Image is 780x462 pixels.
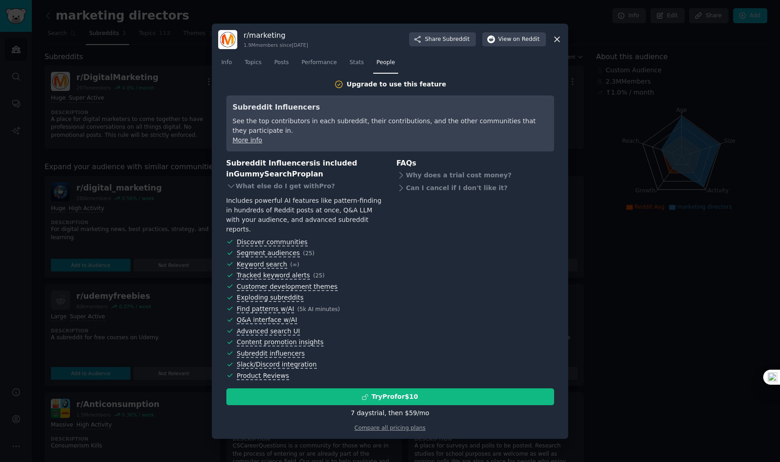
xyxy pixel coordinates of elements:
button: Viewon Reddit [482,32,546,47]
div: 1.9M members since [DATE] [244,42,308,48]
span: ( 25 ) [313,272,325,279]
span: People [376,59,395,67]
a: People [373,55,398,74]
div: See the top contributors in each subreddit, their contributions, and the other communities that t... [233,116,548,136]
a: Stats [346,55,367,74]
span: Segment audiences [237,249,300,257]
span: on Reddit [513,35,540,44]
span: Share [425,35,470,44]
span: Content promotion insights [237,338,324,346]
span: Posts [274,59,289,67]
span: Q&A interface w/AI [237,316,297,324]
span: Info [221,59,232,67]
a: More info [233,136,262,144]
span: Subreddit [443,35,470,44]
span: Customer development themes [237,283,338,291]
div: Upgrade to use this feature [347,80,446,89]
span: Stats [350,59,364,67]
span: Keyword search [237,261,287,269]
a: Performance [298,55,340,74]
span: Tracked keyword alerts [237,271,310,280]
span: ( 5k AI minutes ) [297,306,340,312]
span: Exploding subreddits [237,294,304,302]
span: Advanced search UI [237,327,300,336]
div: Can I cancel if I don't like it? [396,181,554,194]
img: one_i.png [768,372,777,382]
div: Includes powerful AI features like pattern-finding in hundreds of Reddit posts at once, Q&A LLM w... [226,196,384,234]
div: 7 days trial, then $ 59 /mo [351,408,430,418]
h3: FAQs [396,158,554,169]
span: ( 25 ) [303,250,315,256]
div: Try Pro for $10 [371,392,418,402]
h3: r/ marketing [244,30,308,40]
div: Why does a trial cost money? [396,169,554,181]
span: Topics [245,59,261,67]
a: Info [218,55,235,74]
span: Discover communities [237,238,308,246]
h3: Subreddit Influencers [233,102,548,113]
a: Posts [271,55,292,74]
button: ShareSubreddit [409,32,476,47]
span: View [498,35,540,44]
div: What else do I get with Pro ? [226,180,384,193]
img: marketing [218,30,237,49]
span: ( ∞ ) [290,261,300,268]
span: Subreddit influencers [237,350,305,358]
span: Product Reviews [237,372,289,380]
span: Slack/Discord integration [237,361,317,369]
span: GummySearch Pro [234,170,305,178]
span: Find patterns w/AI [237,305,294,313]
h3: Subreddit Influencers is included in plan [226,158,384,180]
a: Topics [241,55,265,74]
a: Compare all pricing plans [355,425,425,431]
span: Performance [301,59,337,67]
button: TryProfor$10 [226,388,554,405]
